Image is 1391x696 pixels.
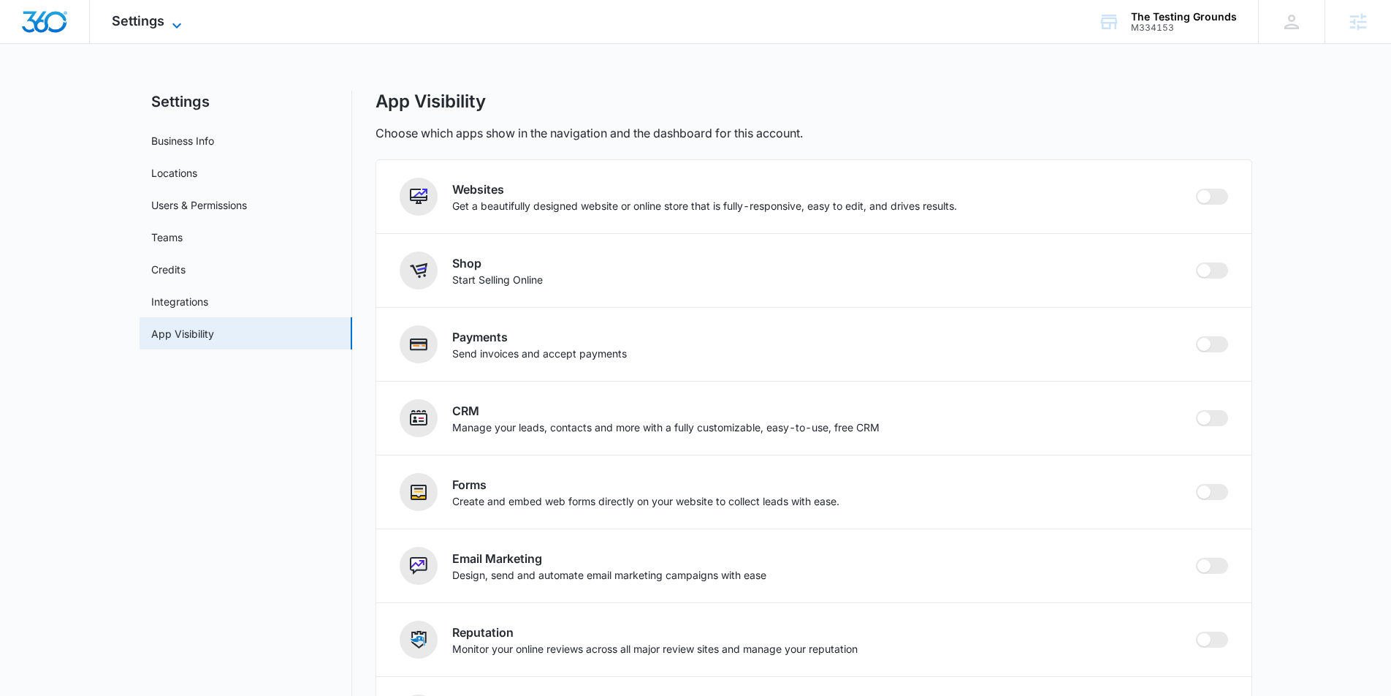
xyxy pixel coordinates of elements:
a: Credits [151,262,186,277]
p: Monitor your online reviews across all major review sites and manage your reputation [452,641,858,657]
h2: Email Marketing [452,550,766,567]
h2: CRM [452,402,880,420]
img: CRM [410,409,427,427]
p: Design, send and automate email marketing campaigns with ease [452,567,766,583]
h2: Payments [452,328,627,346]
p: Choose which apps show in the navigation and the dashboard for this account. [376,124,803,142]
h2: Shop [452,254,543,272]
img: Shop [410,262,427,279]
h2: Reputation [452,624,858,641]
img: Reputation [410,631,427,648]
p: Get a beautifully designed website or online store that is fully-responsive, easy to edit, and dr... [452,198,957,213]
img: Websites [410,188,427,205]
p: Start Selling Online [452,272,543,287]
div: account name [1131,11,1237,23]
a: Business Info [151,133,214,148]
a: Teams [151,230,183,245]
h1: App Visibility [376,91,486,113]
p: Send invoices and accept payments [452,346,627,361]
h2: Settings [140,91,352,113]
a: Locations [151,165,197,181]
a: Integrations [151,294,208,309]
p: Create and embed web forms directly on your website to collect leads with ease. [452,493,839,509]
h2: Forms [452,476,839,493]
img: Payments [410,336,427,353]
img: Forms [410,483,427,501]
h2: Websites [452,181,957,198]
img: Email Marketing [410,557,427,575]
span: Settings [112,13,164,29]
a: App Visibility [151,326,214,341]
p: Manage your leads, contacts and more with a fully customizable, easy-to-use, free CRM [452,420,880,435]
a: Users & Permissions [151,197,247,213]
div: account id [1131,23,1237,33]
